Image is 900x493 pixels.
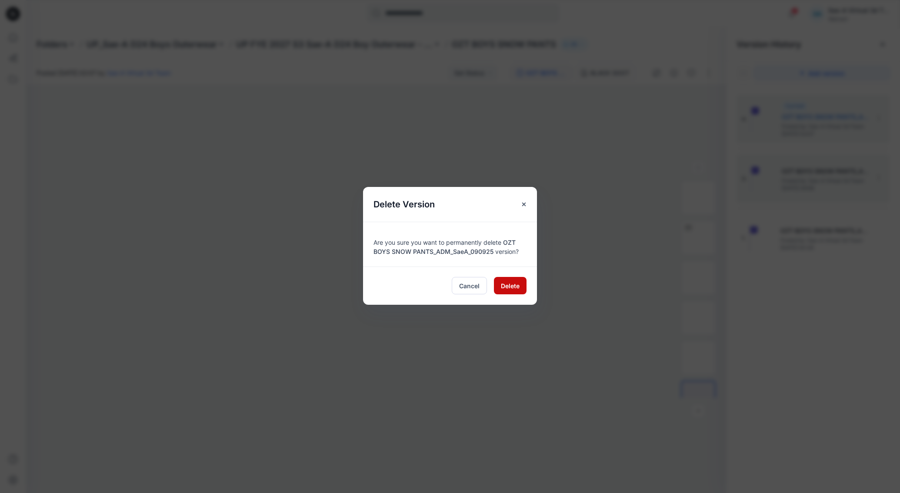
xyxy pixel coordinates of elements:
button: Cancel [452,277,487,294]
button: Close [516,197,532,212]
span: OZT BOYS SNOW PANTS_ADM_SaeA_090925 [373,239,516,255]
h5: Delete Version [363,187,445,222]
button: Delete [494,277,527,294]
div: Are you sure you want to permanently delete version? [373,233,527,256]
span: Cancel [459,281,480,290]
span: Delete [501,281,520,290]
